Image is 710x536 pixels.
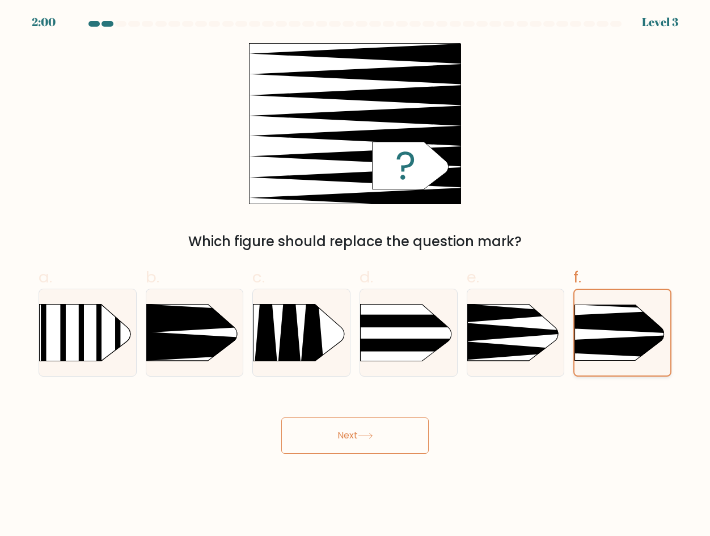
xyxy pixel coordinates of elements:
[573,266,581,288] span: f.
[252,266,265,288] span: c.
[39,266,52,288] span: a.
[360,266,373,288] span: d.
[281,417,429,454] button: Next
[45,231,665,252] div: Which figure should replace the question mark?
[467,266,479,288] span: e.
[146,266,159,288] span: b.
[32,14,56,31] div: 2:00
[642,14,678,31] div: Level 3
